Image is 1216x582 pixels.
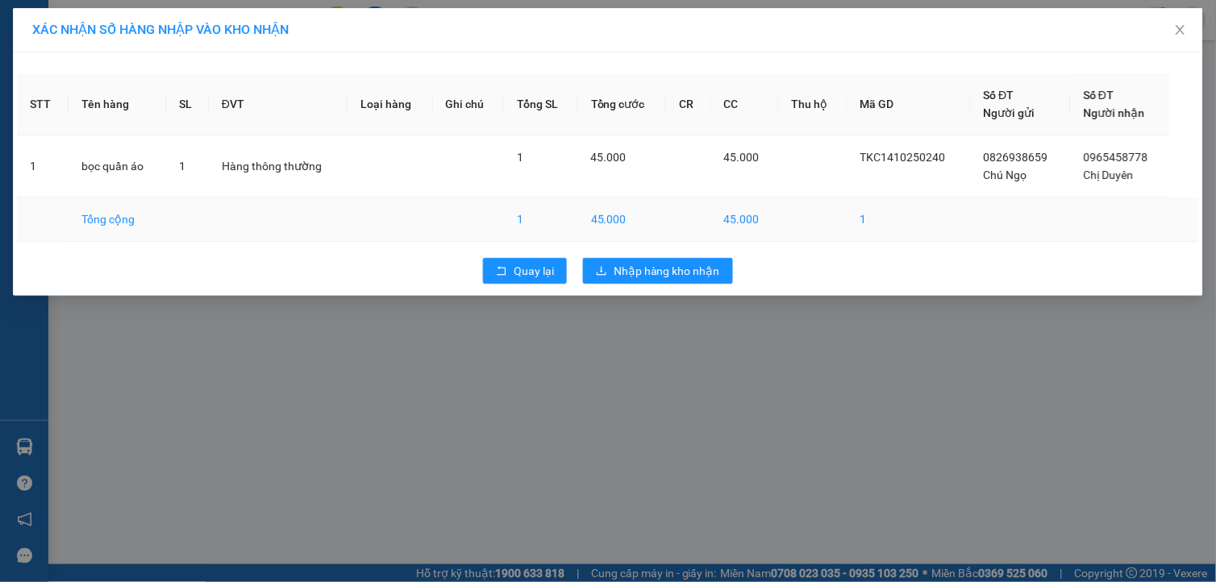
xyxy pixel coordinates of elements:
span: Chú Ngọ [984,168,1027,181]
span: XÁC NHẬN SỐ HÀNG NHẬP VÀO KHO NHẬN [32,22,289,37]
span: Số ĐT [984,89,1014,102]
span: TKC1410250240 [860,151,946,164]
th: Thu hộ [779,73,847,135]
button: rollbackQuay lại [483,258,567,284]
th: ĐVT [209,73,348,135]
th: CR [666,73,710,135]
td: Tổng cộng [69,197,166,242]
th: CC [711,73,779,135]
span: 45.000 [724,151,760,164]
td: 1 [847,197,971,242]
th: Tổng cước [578,73,667,135]
th: Mã GD [847,73,971,135]
td: 1 [504,197,578,242]
th: Ghi chú [433,73,505,135]
span: 0965458778 [1084,151,1148,164]
span: close [1174,23,1187,36]
button: Close [1158,8,1203,53]
th: STT [17,73,69,135]
span: Người nhận [1084,106,1145,119]
span: 1 [517,151,523,164]
td: bọc quần áo [69,135,166,197]
td: 45.000 [578,197,667,242]
span: Quay lại [514,262,554,280]
span: rollback [496,265,507,278]
th: Tổng SL [504,73,578,135]
td: 45.000 [711,197,779,242]
button: downloadNhập hàng kho nhận [583,258,733,284]
span: 1 [179,160,185,173]
span: Nhập hàng kho nhận [614,262,720,280]
span: download [596,265,607,278]
td: 1 [17,135,69,197]
th: SL [166,73,209,135]
span: Chị Duyên [1084,168,1134,181]
th: Tên hàng [69,73,166,135]
span: 0826938659 [984,151,1048,164]
span: Số ĐT [1084,89,1114,102]
span: Người gửi [984,106,1035,119]
td: Hàng thông thường [209,135,348,197]
th: Loại hàng [348,73,432,135]
span: 45.000 [591,151,627,164]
